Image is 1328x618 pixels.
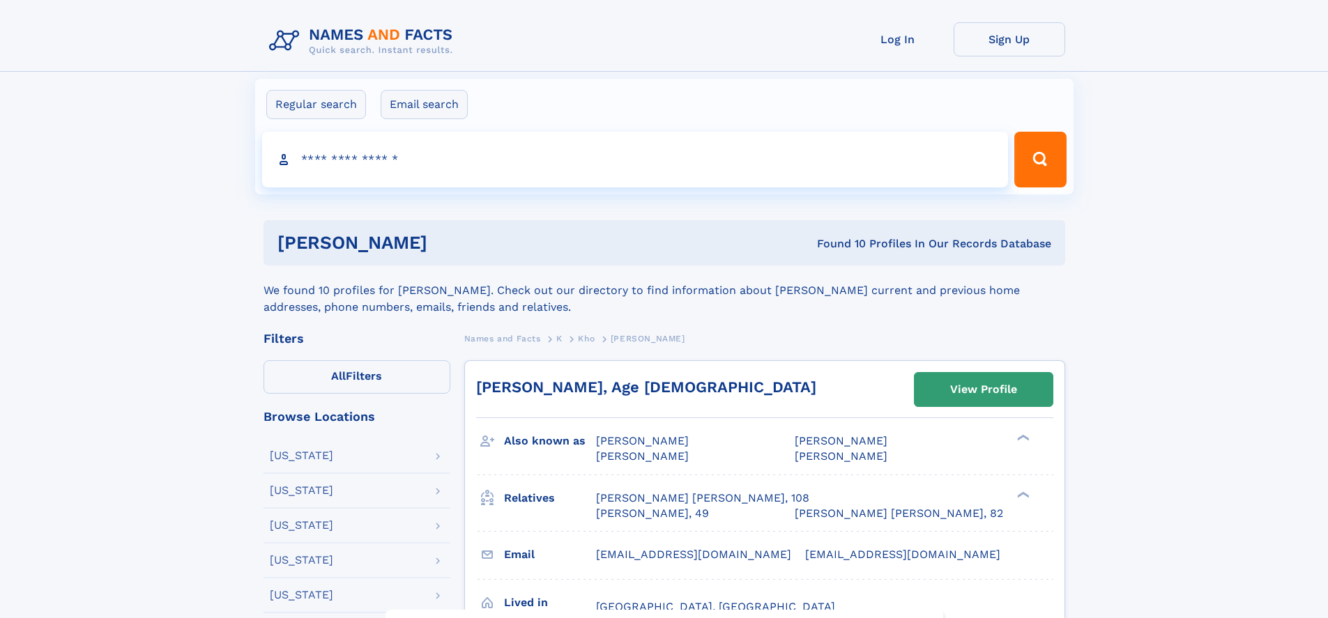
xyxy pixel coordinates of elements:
[805,548,1000,561] span: [EMAIL_ADDRESS][DOMAIN_NAME]
[264,410,450,423] div: Browse Locations
[596,548,791,561] span: [EMAIL_ADDRESS][DOMAIN_NAME]
[270,520,333,531] div: [US_STATE]
[270,485,333,496] div: [US_STATE]
[1014,490,1030,499] div: ❯
[270,589,333,601] div: [US_STATE]
[504,543,596,566] h3: Email
[578,334,595,343] span: Kho
[504,429,596,453] h3: Also known as
[331,369,346,383] span: All
[264,265,1065,316] div: We found 10 profiles for [PERSON_NAME]. Check out our directory to find information about [PERSON...
[266,90,366,119] label: Regular search
[622,236,1051,252] div: Found 10 Profiles In Our Records Database
[1014,433,1030,442] div: ❯
[1014,132,1066,187] button: Search Button
[596,434,689,447] span: [PERSON_NAME]
[596,600,835,613] span: [GEOGRAPHIC_DATA], [GEOGRAPHIC_DATA]
[381,90,468,119] label: Email search
[264,22,464,60] img: Logo Names and Facts
[795,434,887,447] span: [PERSON_NAME]
[264,360,450,394] label: Filters
[795,449,887,463] span: [PERSON_NAME]
[270,555,333,566] div: [US_STATE]
[611,334,685,343] span: [PERSON_NAME]
[504,486,596,510] h3: Relatives
[596,506,709,521] a: [PERSON_NAME], 49
[596,449,689,463] span: [PERSON_NAME]
[578,330,595,347] a: Kho
[504,591,596,615] h3: Lived in
[464,330,541,347] a: Names and Facts
[915,373,1053,406] a: View Profile
[950,373,1017,405] div: View Profile
[795,506,1003,521] a: [PERSON_NAME] [PERSON_NAME], 82
[954,22,1065,56] a: Sign Up
[277,234,623,252] h1: [PERSON_NAME]
[556,330,563,347] a: K
[556,334,563,343] span: K
[264,332,450,345] div: Filters
[596,490,809,506] a: [PERSON_NAME] [PERSON_NAME], 108
[262,132,1009,187] input: search input
[842,22,954,56] a: Log In
[270,450,333,461] div: [US_STATE]
[476,378,816,396] a: [PERSON_NAME], Age [DEMOGRAPHIC_DATA]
